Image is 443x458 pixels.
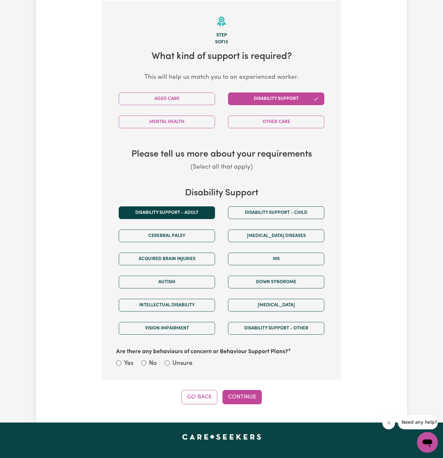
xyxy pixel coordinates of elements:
button: Vision impairment [119,322,215,335]
button: Down syndrome [228,276,324,288]
button: Disability support - Other [228,322,324,335]
button: Mental Health [119,116,215,128]
iframe: Close message [382,416,395,429]
button: Autism [119,276,215,288]
iframe: Button to launch messaging window [417,432,438,453]
button: Disability support - Adult [119,206,215,219]
button: MS [228,253,324,265]
button: [MEDICAL_DATA] Diseases [228,229,324,242]
button: Cerebral Palsy [119,229,215,242]
button: Other Care [228,116,324,128]
label: No [149,359,157,368]
button: Intellectual Disability [119,299,215,312]
div: 5 of 13 [112,39,331,46]
label: Yes [124,359,133,368]
div: Step [112,32,331,39]
h3: Please tell us more about your requirements [112,149,331,160]
button: [MEDICAL_DATA] [228,299,324,312]
h2: What kind of support is required? [112,51,331,62]
button: Continue [222,390,262,404]
label: Unsure [172,359,193,368]
a: Careseekers home page [182,434,261,439]
iframe: Message from company [398,415,438,429]
label: Are there any behaviours of concern or Behaviour Support Plans? [116,348,288,356]
button: Go Back [181,390,217,404]
h3: Disability Support [112,188,331,199]
button: Disability support - Child [228,206,324,219]
p: (Select all that apply) [112,163,331,172]
p: This will help us match you to an experienced worker. [112,73,331,82]
button: Disability Support [228,92,324,105]
button: Acquired Brain Injuries [119,253,215,265]
button: Aged Care [119,92,215,105]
